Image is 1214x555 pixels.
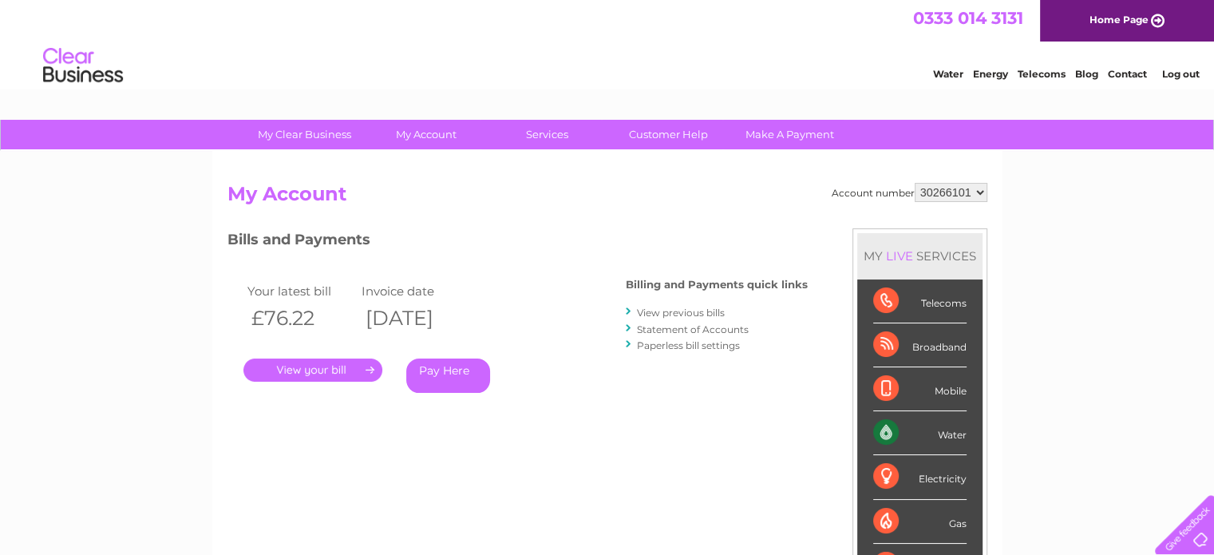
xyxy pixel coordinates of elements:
a: Pay Here [406,359,490,393]
img: logo.png [42,42,124,90]
a: My Clear Business [239,120,370,149]
a: View previous bills [637,307,725,319]
a: . [243,359,382,382]
a: Customer Help [603,120,734,149]
td: Your latest bill [243,280,358,302]
a: Contact [1108,68,1147,80]
div: Broadband [873,323,967,367]
a: Services [481,120,613,149]
div: Clear Business is a trading name of Verastar Limited (registered in [GEOGRAPHIC_DATA] No. 3667643... [231,9,985,77]
div: MY SERVICES [857,233,983,279]
a: 0333 014 3131 [913,8,1023,28]
div: Mobile [873,367,967,411]
a: Blog [1075,68,1098,80]
div: Water [873,411,967,455]
a: Energy [973,68,1008,80]
a: Water [933,68,963,80]
div: Electricity [873,455,967,499]
div: Account number [832,183,987,202]
div: Gas [873,500,967,544]
h4: Billing and Payments quick links [626,279,808,291]
h3: Bills and Payments [227,228,808,256]
div: Telecoms [873,279,967,323]
th: £76.22 [243,302,358,335]
div: LIVE [883,248,916,264]
td: Invoice date [358,280,473,302]
a: Paperless bill settings [637,339,740,351]
a: My Account [360,120,492,149]
a: Log out [1161,68,1199,80]
a: Make A Payment [724,120,856,149]
a: Telecoms [1018,68,1066,80]
h2: My Account [227,183,987,213]
a: Statement of Accounts [637,323,749,335]
th: [DATE] [358,302,473,335]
